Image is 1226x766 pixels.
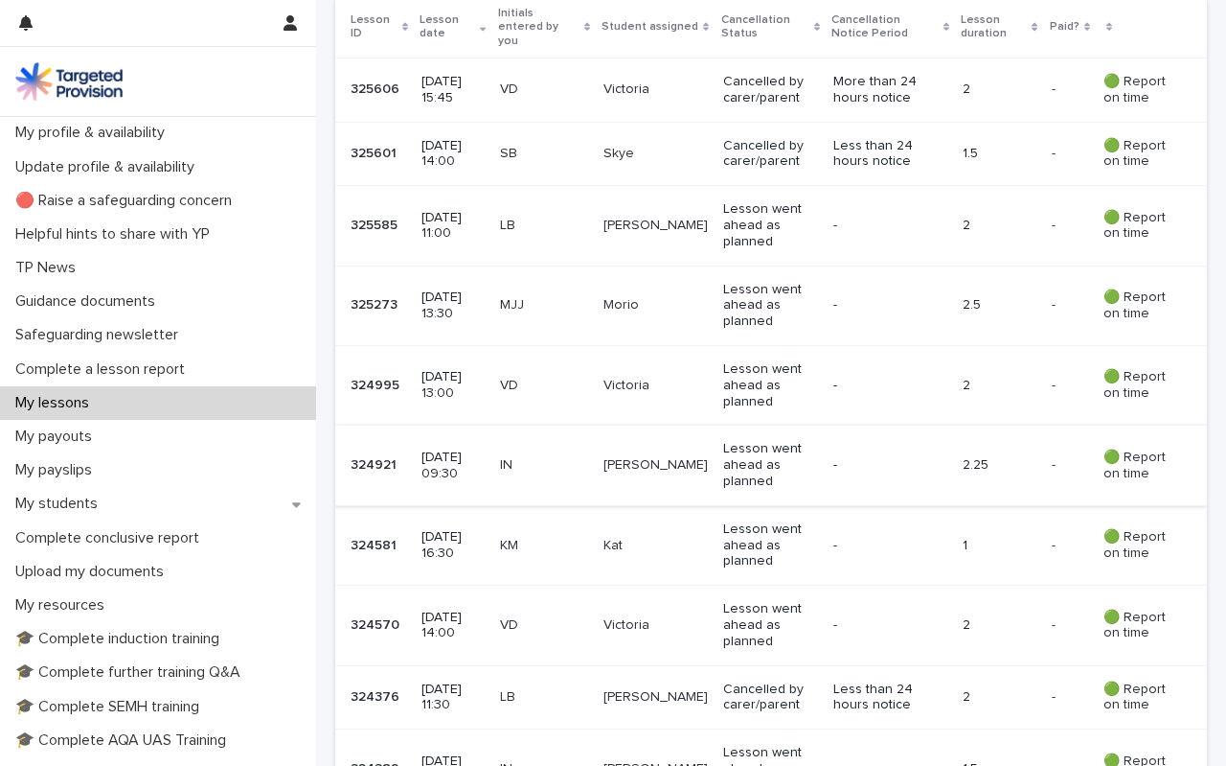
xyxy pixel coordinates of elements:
p: 🎓 Complete further training Q&A [8,663,256,682]
p: Cancelled by carer/parent [723,74,818,106]
p: 1.5 [963,146,1035,162]
p: - [1052,293,1059,313]
p: LB [500,218,589,234]
p: Morio [603,297,708,313]
p: 🟢 Report on time [1103,682,1176,714]
p: - [1052,534,1059,554]
tr: 324581324581 [DATE] 16:30KMKatLesson went ahead as planned-1-- 🟢 Report on time [335,505,1207,585]
p: - [833,457,940,474]
p: 🎓 Complete SEMH training [8,698,215,716]
p: Paid? [1050,16,1079,37]
p: My payslips [8,461,107,479]
p: Lesson ID [351,10,397,45]
img: M5nRWzHhSzIhMunXDL62 [15,62,123,101]
tr: 325606325606 [DATE] 15:45VDVictoriaCancelled by carer/parentMore than 24 hours notice2-- 🟢 Report... [335,58,1207,123]
tr: 324376324376 [DATE] 11:30LB[PERSON_NAME]Cancelled by carer/parentLess than 24 hours notice2-- 🟢 R... [335,665,1207,730]
p: 🟢 Report on time [1103,138,1176,171]
p: Upload my documents [8,563,179,581]
p: TP News [8,259,91,277]
p: Cancelled by carer/parent [723,138,818,171]
p: - [833,378,940,394]
p: Helpful hints to share with YP [8,225,225,244]
p: Victoria [603,617,708,634]
p: 324570 [351,614,403,634]
p: 🟢 Report on time [1103,74,1176,106]
p: - [1052,614,1059,634]
p: - [1052,78,1059,98]
p: [DATE] 15:45 [421,74,484,106]
p: Lesson went ahead as planned [723,201,818,249]
p: 2.5 [963,297,1035,313]
p: More than 24 hours notice [833,74,940,106]
p: My resources [8,596,120,615]
tr: 324995324995 [DATE] 13:00VDVictoriaLesson went ahead as planned-2-- 🟢 Report on time [335,346,1207,426]
p: [PERSON_NAME] [603,218,708,234]
p: 325273 [351,293,401,313]
p: KM [500,538,589,554]
p: My students [8,495,113,513]
p: 2 [963,689,1035,706]
tr: 325585325585 [DATE] 11:00LB[PERSON_NAME]Lesson went ahead as planned-2-- 🟢 Report on time [335,186,1207,266]
p: Safeguarding newsletter [8,326,193,344]
p: [DATE] 09:30 [421,450,484,482]
p: 2 [963,81,1035,98]
p: Complete conclusive report [8,529,215,547]
p: 324581 [351,534,400,554]
p: - [1052,214,1059,234]
p: 2.25 [963,457,1035,474]
p: 324995 [351,374,403,394]
p: Skye [603,146,708,162]
p: Lesson date [420,10,475,45]
tr: 325601325601 [DATE] 14:00SBSkyeCancelled by carer/parentLess than 24 hours notice1.5-- 🟢 Report o... [335,122,1207,186]
tr: 324570324570 [DATE] 14:00VDVictoriaLesson went ahead as planned-2-- 🟢 Report on time [335,586,1207,665]
p: [DATE] 16:30 [421,529,484,562]
p: Lesson went ahead as planned [723,441,818,489]
p: [DATE] 13:30 [421,290,484,322]
p: 🔴 Raise a safeguarding concern [8,192,247,210]
p: Less than 24 hours notice [833,682,940,714]
p: Guidance documents [8,292,170,311]
p: Cancellation Notice Period [831,10,939,45]
p: My profile & availability [8,124,180,142]
p: Initials entered by you [498,3,579,52]
p: 325606 [351,78,403,98]
p: Complete a lesson report [8,360,200,379]
p: - [833,218,940,234]
p: Student assigned [602,16,698,37]
p: - [1052,685,1059,706]
p: Update profile & availability [8,158,210,176]
p: Victoria [603,378,708,394]
p: 🟢 Report on time [1103,610,1176,642]
tr: 325273325273 [DATE] 13:30MJJMorioLesson went ahead as planned-2.5-- 🟢 Report on time [335,266,1207,345]
p: - [1052,453,1059,474]
p: 2 [963,218,1035,234]
p: 324376 [351,685,403,706]
p: Victoria [603,81,708,98]
p: Lesson went ahead as planned [723,361,818,409]
p: VD [500,81,589,98]
p: [PERSON_NAME] [603,689,708,706]
p: 🟢 Report on time [1103,290,1176,322]
p: [DATE] 14:00 [421,138,484,171]
p: - [1052,374,1059,394]
p: VD [500,617,589,634]
p: - [1052,142,1059,162]
p: - [833,297,940,313]
p: IN [500,457,589,474]
p: 🟢 Report on time [1103,210,1176,243]
p: 1 [963,538,1035,554]
p: Lesson went ahead as planned [723,282,818,330]
p: 325601 [351,142,400,162]
p: 🎓 Complete AQA UAS Training [8,731,241,750]
p: 🟢 Report on time [1103,529,1176,562]
p: [DATE] 14:00 [421,610,484,642]
p: Cancelled by carer/parent [723,682,818,714]
p: 325585 [351,214,401,234]
p: Lesson duration [961,10,1027,45]
p: [DATE] 11:30 [421,682,484,714]
p: - [833,617,940,634]
p: [PERSON_NAME] [603,457,708,474]
p: Lesson went ahead as planned [723,522,818,569]
p: [DATE] 11:00 [421,210,484,243]
p: 🟢 Report on time [1103,450,1176,482]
